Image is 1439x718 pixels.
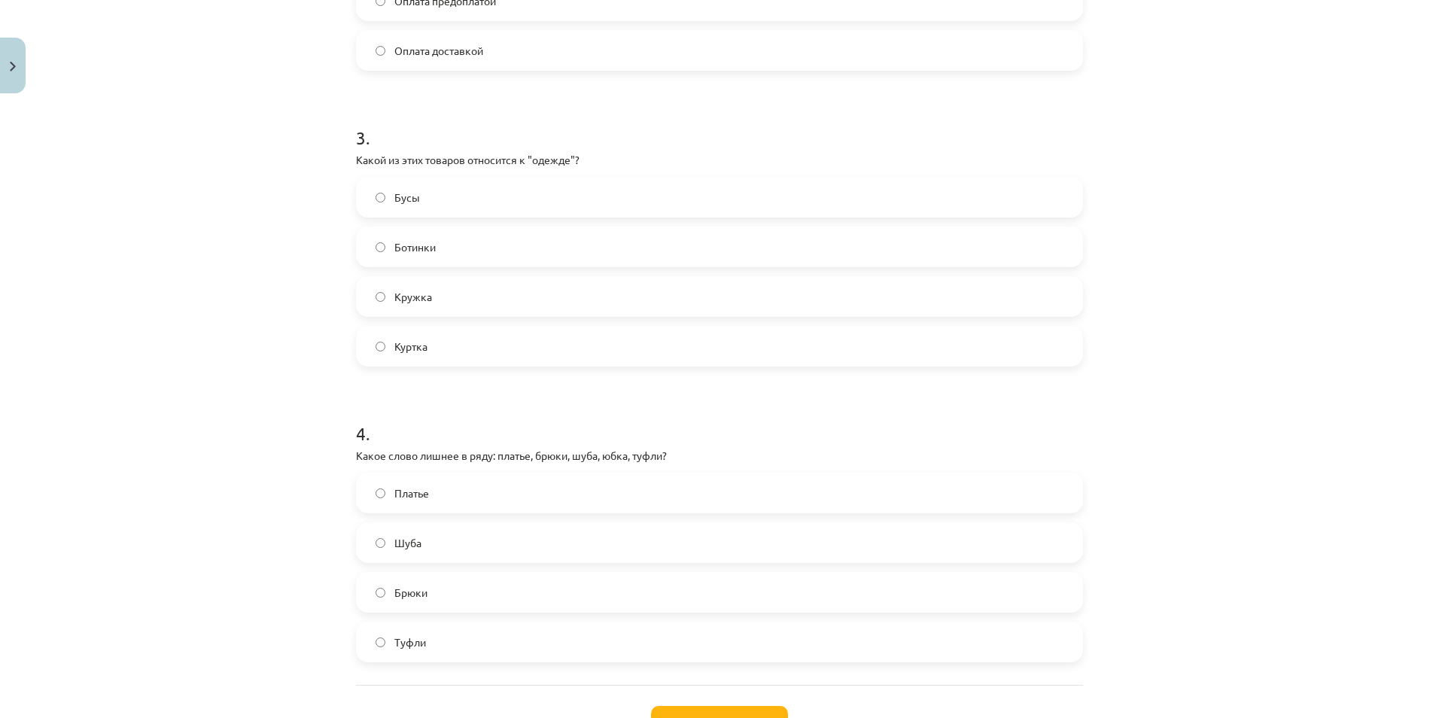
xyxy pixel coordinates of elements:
[394,239,436,255] span: Ботинки
[394,535,421,551] span: Шуба
[376,588,385,598] input: Брюки
[394,485,429,501] span: Платье
[356,397,1083,443] h1: 4 .
[394,339,427,354] span: Куртка
[376,242,385,252] input: Ботинки
[394,190,420,205] span: Бусы
[394,289,432,305] span: Кружка
[356,101,1083,148] h1: 3 .
[356,152,1083,168] p: Какой из этих товаров относится к "одежде"?
[376,637,385,647] input: Туфли
[394,43,483,59] span: Оплата доставкой
[376,342,385,351] input: Куртка
[376,46,385,56] input: Оплата доставкой
[394,634,426,650] span: Туфли
[376,292,385,302] input: Кружка
[356,448,1083,464] p: Какое слово лишнее в ряду: платье, брюки, шуба, юбка, туфли?
[376,488,385,498] input: Платье
[376,193,385,202] input: Бусы
[376,538,385,548] input: Шуба
[10,62,16,71] img: icon-close-lesson-0947bae3869378f0d4975bcd49f059093ad1ed9edebbc8119c70593378902aed.svg
[394,585,427,601] span: Брюки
